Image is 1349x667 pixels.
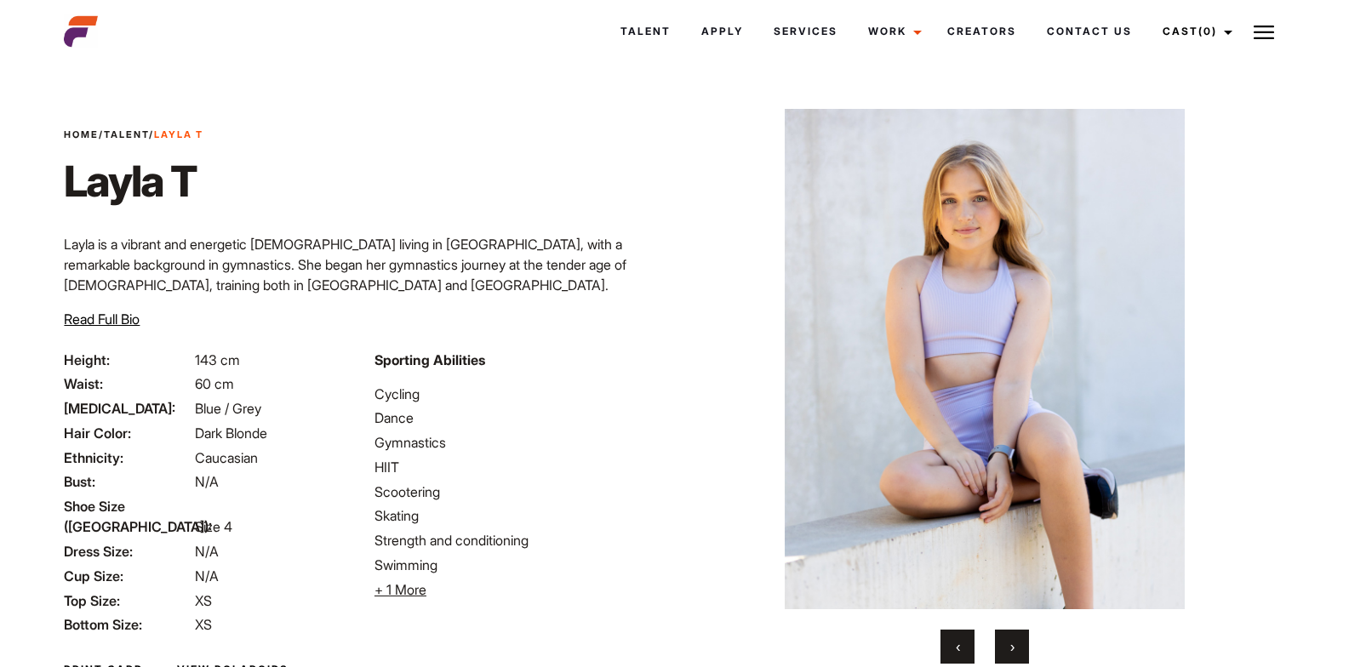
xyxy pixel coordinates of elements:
[195,473,219,490] span: N/A
[374,505,665,526] li: Skating
[64,128,203,142] span: / /
[956,638,960,655] span: Previous
[195,449,258,466] span: Caucasian
[64,309,140,329] button: Read Full Bio
[195,400,261,417] span: Blue / Grey
[1010,638,1015,655] span: Next
[605,9,686,54] a: Talent
[195,518,232,535] span: Size 4
[374,351,485,368] strong: Sporting Abilities
[686,9,758,54] a: Apply
[64,14,98,48] img: cropped-aefm-brand-fav-22-square.png
[932,9,1032,54] a: Creators
[154,128,203,140] strong: Layla T
[374,530,665,550] li: Strength and conditioning
[64,311,140,328] span: Read Full Bio
[195,543,219,560] span: N/A
[195,567,219,584] span: N/A
[104,128,149,140] a: Talent
[374,482,665,502] li: Scootering
[195,425,267,442] span: Dark Blonde
[64,448,191,468] span: Ethnicity:
[64,234,664,377] p: Layla is a vibrant and energetic [DEMOGRAPHIC_DATA] living in [GEOGRAPHIC_DATA], with a remarkabl...
[853,9,932,54] a: Work
[195,351,240,368] span: 143 cm
[374,457,665,477] li: HIIT
[64,350,191,370] span: Height:
[374,432,665,453] li: Gymnastics
[64,590,191,611] span: Top Size:
[195,592,212,609] span: XS
[64,471,191,492] span: Bust:
[64,156,203,207] h1: Layla T
[195,616,212,633] span: XS
[64,423,191,443] span: Hair Color:
[715,109,1254,609] img: adada
[1254,22,1274,43] img: Burger icon
[195,375,234,392] span: 60 cm
[64,398,191,419] span: [MEDICAL_DATA]:
[374,384,665,404] li: Cycling
[64,373,191,394] span: Waist:
[374,408,665,428] li: Dance
[374,555,665,575] li: Swimming
[758,9,853,54] a: Services
[374,581,426,598] span: + 1 More
[64,128,99,140] a: Home
[64,496,191,537] span: Shoe Size ([GEOGRAPHIC_DATA]):
[1147,9,1243,54] a: Cast(0)
[64,566,191,586] span: Cup Size:
[64,614,191,635] span: Bottom Size:
[1198,25,1217,37] span: (0)
[1032,9,1147,54] a: Contact Us
[64,541,191,562] span: Dress Size:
